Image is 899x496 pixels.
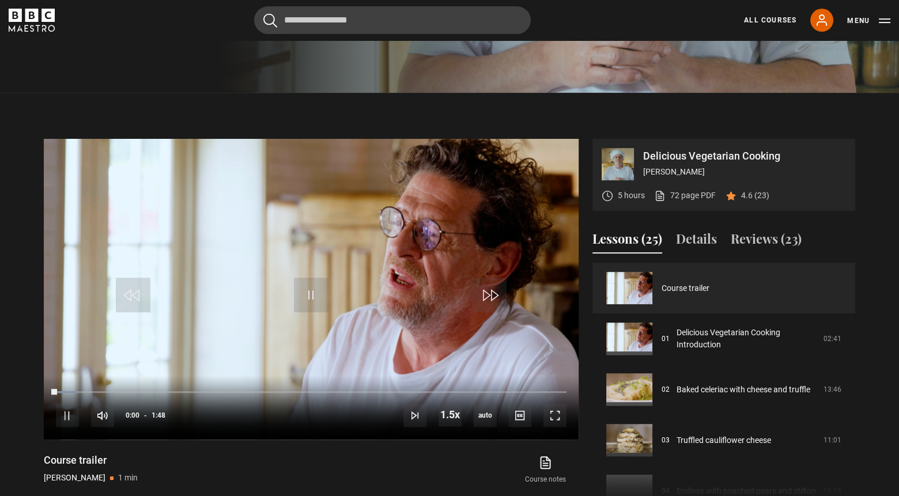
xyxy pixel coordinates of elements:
button: Fullscreen [543,404,566,427]
button: Pause [56,404,79,427]
button: Captions [508,404,531,427]
button: Lessons (25) [592,229,662,253]
p: [PERSON_NAME] [44,472,105,484]
div: Progress Bar [56,391,566,393]
video-js: Video Player [44,139,579,440]
span: 1:48 [152,405,165,426]
p: 5 hours [618,190,645,202]
span: auto [474,404,497,427]
p: 1 min [118,472,138,484]
button: Mute [91,404,114,427]
a: All Courses [744,15,796,25]
p: [PERSON_NAME] [643,166,846,178]
h1: Course trailer [44,453,138,467]
button: Reviews (23) [731,229,802,253]
a: Course trailer [662,282,709,294]
span: 0:00 [126,405,139,426]
a: 72 page PDF [654,190,716,202]
p: 4.6 (23) [741,190,769,202]
span: - [144,411,147,419]
svg: BBC Maestro [9,9,55,32]
button: Playback Rate [439,403,462,426]
input: Search [254,6,531,34]
a: Delicious Vegetarian Cooking Introduction [677,327,817,351]
a: Truffled cauliflower cheese [677,434,771,446]
button: Details [676,229,717,253]
a: Baked celeriac with cheese and truffle [677,384,810,396]
a: Course notes [513,453,579,487]
button: Submit the search query [263,13,277,28]
p: Delicious Vegetarian Cooking [643,151,846,161]
div: Current quality: 720p [474,404,497,427]
button: Toggle navigation [847,15,890,26]
button: Next Lesson [403,404,426,427]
